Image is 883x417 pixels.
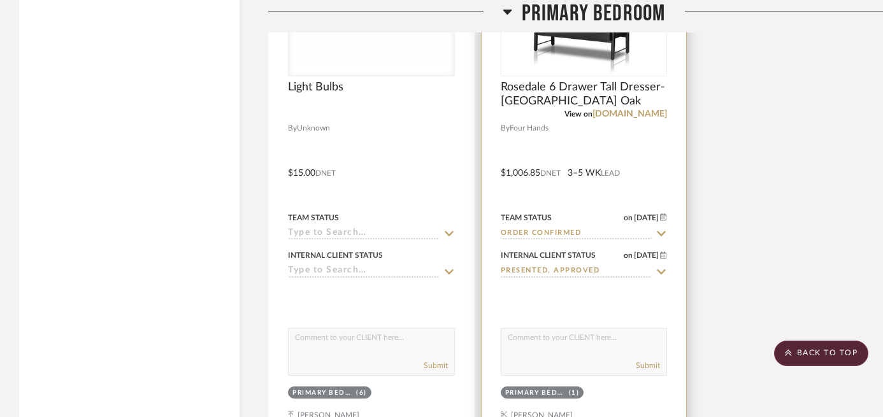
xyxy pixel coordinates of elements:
[624,214,633,222] span: on
[292,388,353,398] div: Primary Bedroom
[288,122,297,134] span: By
[564,110,592,118] span: View on
[636,360,660,371] button: Submit
[288,250,383,261] div: Internal Client Status
[501,80,668,108] span: Rosedale 6 Drawer Tall Dresser-[GEOGRAPHIC_DATA] Oak
[501,250,596,261] div: Internal Client Status
[501,265,652,278] input: Type to Search…
[592,110,667,118] a: [DOMAIN_NAME]
[288,228,440,240] input: Type to Search…
[356,388,367,398] div: (6)
[624,251,633,259] span: on
[288,212,339,223] div: Team Status
[288,265,440,278] input: Type to Search…
[505,388,566,398] div: Primary Bedroom
[501,212,552,223] div: Team Status
[774,341,868,366] scroll-to-top-button: BACK TO TOP
[633,251,660,260] span: [DATE]
[569,388,580,398] div: (1)
[501,122,510,134] span: By
[288,80,343,94] span: Light Bulbs
[510,122,549,134] span: Four Hands
[633,213,660,222] span: [DATE]
[501,228,652,240] input: Type to Search…
[297,122,330,134] span: Unknown
[424,360,448,371] button: Submit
